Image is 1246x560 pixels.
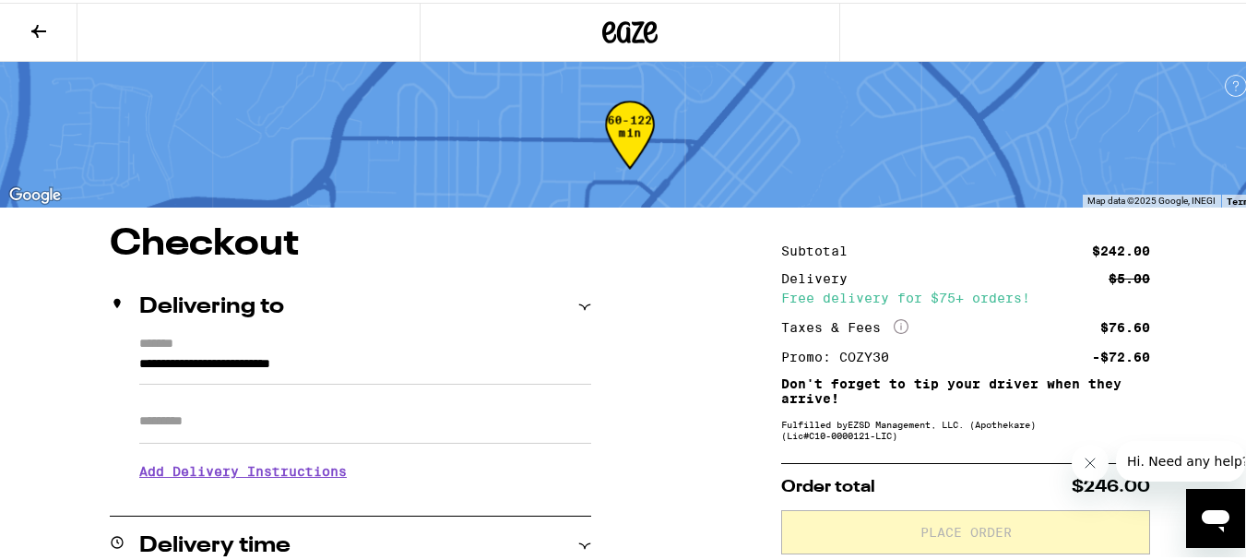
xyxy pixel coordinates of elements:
[605,112,655,181] div: 60-122 min
[139,490,591,505] p: We'll contact you at [PHONE_NUMBER] when we arrive
[1087,193,1216,203] span: Map data ©2025 Google, INEGI
[110,223,591,260] h1: Checkout
[1072,476,1150,493] span: $246.00
[781,476,875,493] span: Order total
[139,532,291,554] h2: Delivery time
[5,181,65,205] img: Google
[1100,318,1150,331] div: $76.60
[11,13,133,28] span: Hi. Need any help?
[781,269,860,282] div: Delivery
[781,348,902,361] div: Promo: COZY30
[781,507,1150,552] button: Place Order
[781,242,860,255] div: Subtotal
[5,181,65,205] a: Open this area in Google Maps (opens a new window)
[920,523,1012,536] span: Place Order
[781,289,1150,302] div: Free delivery for $75+ orders!
[139,447,591,490] h3: Add Delivery Instructions
[781,374,1150,403] p: Don't forget to tip your driver when they arrive!
[781,416,1150,438] div: Fulfilled by EZSD Management, LLC. (Apothekare) (Lic# C10-0000121-LIC )
[1186,486,1245,545] iframe: Button to launch messaging window
[1109,269,1150,282] div: $5.00
[1092,348,1150,361] div: -$72.60
[1092,242,1150,255] div: $242.00
[1072,442,1109,479] iframe: Close message
[1116,438,1245,479] iframe: Message from company
[781,316,908,333] div: Taxes & Fees
[139,293,284,316] h2: Delivering to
